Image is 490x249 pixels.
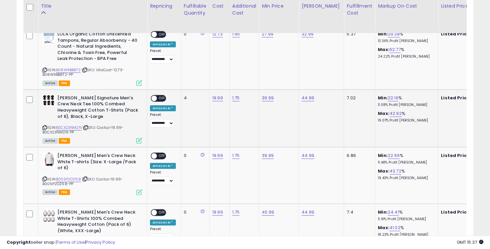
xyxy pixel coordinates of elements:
[56,125,82,130] a: B0CX23NM2N
[157,95,168,101] span: OFF
[232,209,240,216] a: 1.75
[157,153,168,159] span: OFF
[212,152,223,159] a: 19.99
[389,168,401,174] a: 43.72
[56,176,81,182] a: B005P2OZ68
[378,168,433,180] div: %
[262,95,274,101] a: 39.99
[378,209,388,215] b: Min:
[184,153,204,159] div: 0
[42,31,142,85] div: ASIN:
[7,239,115,246] div: seller snap | |
[302,209,314,216] a: 44.99
[441,152,471,159] b: Listed Price:
[378,39,433,43] p: 13.36% Profit [PERSON_NAME]
[42,95,56,106] img: 41HijiFyMcL._SL40_.jpg
[56,67,81,73] a: B08WRBB8T2
[150,170,176,185] div: Preset:
[57,239,85,245] a: Terms of Use
[184,209,204,215] div: 0
[150,227,176,242] div: Preset:
[59,189,70,195] span: FBA
[262,3,296,10] div: Min Price
[232,31,240,37] a: 1.95
[212,31,223,37] a: 12.73
[212,95,223,101] a: 19.99
[184,95,204,101] div: 4
[59,80,70,86] span: FBA
[157,210,168,216] span: OFF
[212,3,227,10] div: Cost
[302,3,341,10] div: [PERSON_NAME]
[57,31,138,64] b: LOLA Organic Cotton Unscented Tampons, Regular Absorbency - 40 Count - Natural Ingredients, Chlor...
[378,103,433,107] p: 11.08% Profit [PERSON_NAME]
[150,105,176,111] div: Amazon AI *
[347,31,370,37] div: 5.37
[347,153,370,159] div: 6.86
[378,47,433,59] div: %
[42,176,123,186] span: | SKU: Costco-19.99-B005P2OZ68-PP
[42,153,142,194] div: ASIN:
[42,125,123,135] span: | SKU: Costco-19.99-B0CX23NM2N-PP
[262,209,274,216] a: 40.99
[378,176,433,180] p: 19.43% Profit [PERSON_NAME]
[388,95,398,101] a: 22.16
[389,224,400,231] a: 41.02
[441,95,471,101] b: Listed Price:
[347,209,370,215] div: 7.4
[378,225,433,237] div: %
[347,95,370,101] div: 7.02
[42,95,142,143] div: ASIN:
[378,160,433,165] p: 11.48% Profit [PERSON_NAME]
[86,239,115,245] a: Privacy Policy
[378,168,389,174] b: Max:
[378,31,388,37] b: Min:
[42,153,56,166] img: 41TxGtSkZKL._SL40_.jpg
[57,95,138,121] b: [PERSON_NAME] Signature Men's Crew Neck Tee 100% Combed Heavyweight Cotton T-Shirts (Pack of 6), ...
[302,152,314,159] a: 44.99
[389,110,402,117] a: 42.92
[184,3,207,17] div: Fulfillable Quantity
[232,152,240,159] a: 1.75
[42,80,58,86] span: All listings currently available for purchase on Amazon
[232,3,256,17] div: Additional Cost
[441,209,471,215] b: Listed Price:
[262,31,273,37] a: 27.99
[212,209,223,216] a: 19.99
[378,224,389,231] b: Max:
[232,95,240,101] a: 1.75
[347,3,372,17] div: Fulfillment Cost
[302,31,314,37] a: 32.99
[41,3,144,10] div: Title
[378,217,433,222] p: 11.91% Profit [PERSON_NAME]
[457,239,483,245] span: 2025-08-17 15:37 GMT
[388,209,399,216] a: 24.41
[262,152,274,159] a: 39.99
[378,46,389,53] b: Max:
[59,138,70,144] span: FBA
[378,110,389,117] b: Max:
[150,49,176,64] div: Preset:
[150,163,176,169] div: Amazon AI *
[150,3,178,10] div: Repricing
[57,209,138,235] b: [PERSON_NAME] Men's Crew Neck White T-Shirts 100% Combed Heavyweight Cotton (Pack of 6) (White, X...
[378,111,433,123] div: %
[378,31,433,43] div: %
[42,189,58,195] span: All listings currently available for purchase on Amazon
[7,239,31,245] strong: Copyright
[378,54,433,59] p: 24.22% Profit [PERSON_NAME]
[57,153,138,173] b: [PERSON_NAME] Men's Crew Neck White T-shirts (Size: X-Large /Pack of 6)
[378,118,433,123] p: 19.07% Profit [PERSON_NAME]
[378,152,388,159] b: Min:
[388,152,400,159] a: 22.96
[157,32,168,37] span: OFF
[42,67,124,77] span: | SKU: VitaCost-12.73-B08WRBB8T2-PP
[150,113,176,127] div: Preset:
[378,209,433,222] div: %
[302,95,314,101] a: 44.99
[378,153,433,165] div: %
[150,41,176,47] div: Amazon AI *
[389,46,401,53] a: 62.77
[42,138,58,144] span: All listings currently available for purchase on Amazon
[378,95,433,107] div: %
